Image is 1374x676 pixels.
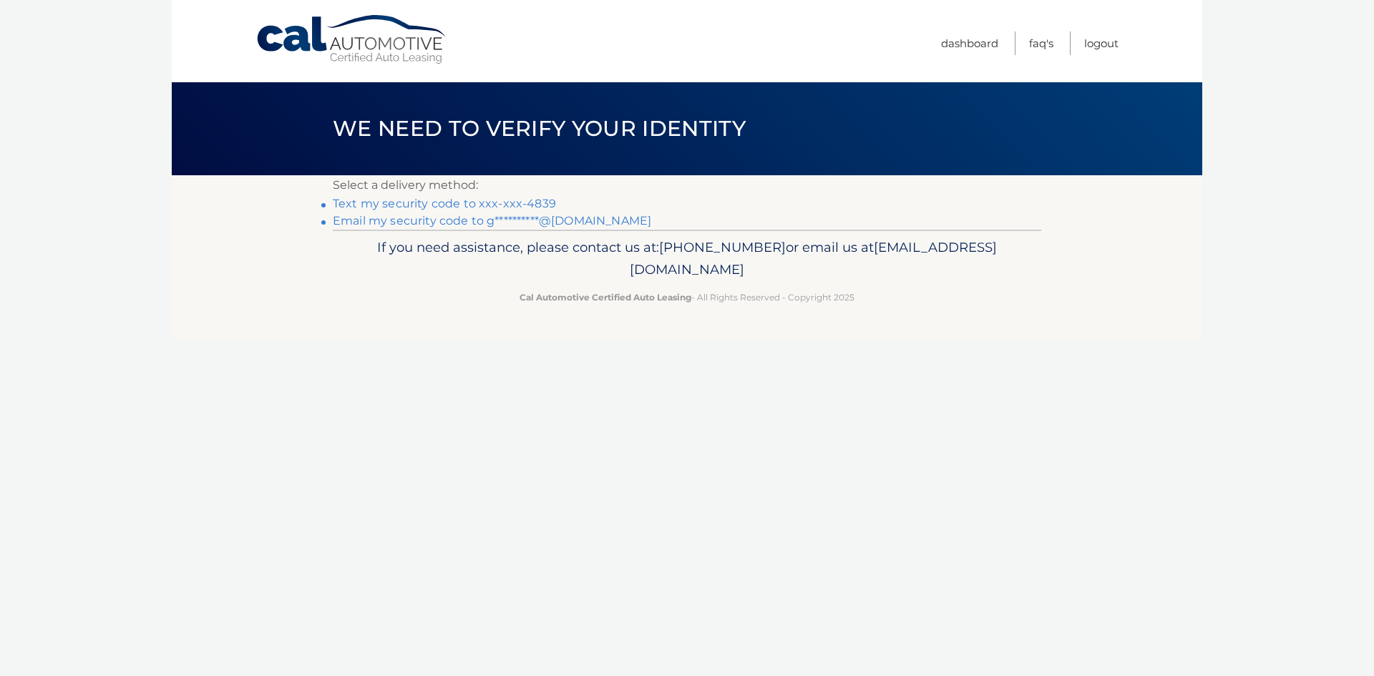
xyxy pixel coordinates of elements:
[255,14,449,65] a: Cal Automotive
[342,290,1032,305] p: - All Rights Reserved - Copyright 2025
[333,175,1041,195] p: Select a delivery method:
[333,115,746,142] span: We need to verify your identity
[1084,31,1119,55] a: Logout
[520,292,691,303] strong: Cal Automotive Certified Auto Leasing
[333,197,556,210] a: Text my security code to xxx-xxx-4839
[342,236,1032,282] p: If you need assistance, please contact us at: or email us at
[1029,31,1053,55] a: FAQ's
[941,31,998,55] a: Dashboard
[659,239,786,255] span: [PHONE_NUMBER]
[333,214,651,227] a: Email my security code to g**********@[DOMAIN_NAME]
